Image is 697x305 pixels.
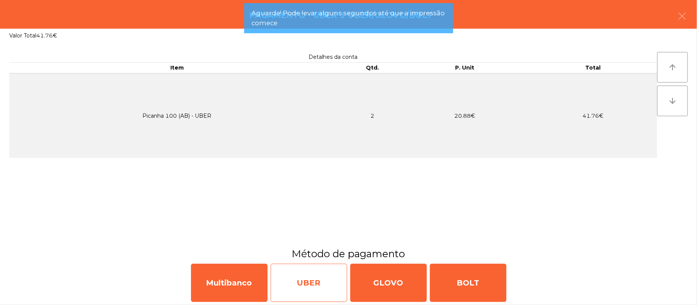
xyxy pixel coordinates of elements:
[668,63,677,72] i: arrow_upward
[668,96,677,105] i: arrow_downward
[401,63,529,73] th: P. Unit
[251,8,445,28] span: Aguarde! Pode levar alguns segundos até que a impressão comece
[9,63,345,73] th: Item
[529,63,657,73] th: Total
[657,52,688,83] button: arrow_upward
[309,54,358,60] span: Detalhes da conta
[9,73,345,158] td: Picanha 100 (AB) - UBER
[430,264,506,302] div: BOLT
[350,264,427,302] div: GLOVO
[271,264,347,302] div: UBER
[36,32,57,39] span: 41.76€
[401,73,529,158] td: 20.88€
[191,264,268,302] div: Multibanco
[657,86,688,116] button: arrow_downward
[345,63,401,73] th: Qtd.
[9,32,36,39] span: Valor Total
[6,247,691,261] h3: Método de pagamento
[345,73,401,158] td: 2
[529,73,657,158] td: 41.76€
